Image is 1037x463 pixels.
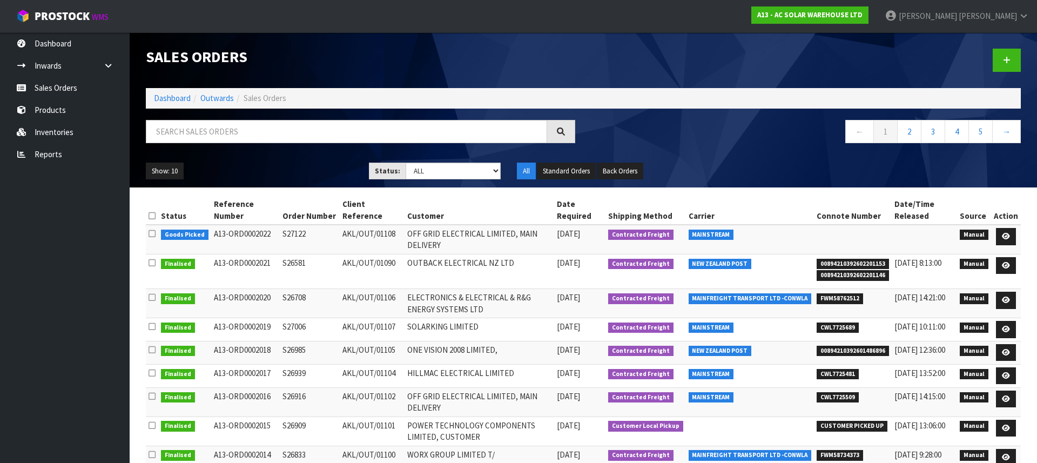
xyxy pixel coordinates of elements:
span: [PERSON_NAME] [959,11,1017,21]
span: Finalised [161,259,195,270]
span: ProStock [35,9,90,23]
td: POWER TECHNOLOGY COMPONENTS LIMITED, CUSTOMER [405,417,554,446]
td: AKL/OUT/01090 [340,254,405,288]
span: MAINFREIGHT TRANSPORT LTD -CONWLA [689,450,812,461]
th: Status [158,196,211,225]
a: 2 [897,120,921,143]
td: S26581 [280,254,340,288]
span: Contracted Freight [608,346,674,357]
span: Customer Local Pickup [608,421,683,432]
a: 3 [921,120,945,143]
span: MAINSTREAM [689,369,734,380]
span: [DATE] [557,292,580,303]
span: Sales Orders [244,93,286,103]
span: [DATE] [557,368,580,378]
span: NEW ZEALAND POST [689,259,752,270]
span: [DATE] 9:28:00 [894,449,941,460]
th: Client Reference [340,196,405,225]
span: [PERSON_NAME] [899,11,957,21]
span: Contracted Freight [608,392,674,403]
span: [DATE] [557,391,580,401]
td: OUTBACK ELECTRICAL NZ LTD [405,254,554,288]
span: CWL7725481 [817,369,859,380]
span: [DATE] [557,321,580,332]
th: Carrier [686,196,814,225]
span: [DATE] 8:13:00 [894,258,941,268]
td: AKL/OUT/01106 [340,289,405,318]
th: Source [957,196,991,225]
td: S26916 [280,387,340,417]
span: Manual [960,230,988,240]
span: [DATE] 10:11:00 [894,321,945,332]
td: A13-ORD0002015 [211,417,280,446]
span: MAINSTREAM [689,323,734,333]
input: Search sales orders [146,120,547,143]
td: S27006 [280,318,340,341]
td: S26985 [280,341,340,364]
span: FWM58734373 [817,450,863,461]
td: A13-ORD0002018 [211,341,280,364]
button: Show: 10 [146,163,184,180]
span: 00894210392602201146 [817,270,889,281]
td: S26708 [280,289,340,318]
span: CUSTOMER PICKED UP [817,421,887,432]
td: AKL/OUT/01101 [340,417,405,446]
span: MAINSTREAM [689,392,734,403]
span: Manual [960,323,988,333]
span: MAINSTREAM [689,230,734,240]
span: [DATE] 12:36:00 [894,345,945,355]
span: Contracted Freight [608,323,674,333]
span: Manual [960,259,988,270]
button: Standard Orders [537,163,596,180]
td: A13-ORD0002019 [211,318,280,341]
span: [DATE] 14:21:00 [894,292,945,303]
td: ONE VISION 2008 LIMITED, [405,341,554,364]
td: AKL/OUT/01105 [340,341,405,364]
span: Manual [960,392,988,403]
td: A13-ORD0002020 [211,289,280,318]
td: S26939 [280,364,340,387]
span: [DATE] [557,345,580,355]
span: Finalised [161,392,195,403]
span: 00894210392601486896 [817,346,889,357]
span: [DATE] [557,258,580,268]
a: → [992,120,1021,143]
a: ← [845,120,874,143]
span: CWL7725509 [817,392,859,403]
span: Finalised [161,323,195,333]
span: Finalised [161,346,195,357]
a: 4 [945,120,969,143]
span: NEW ZEALAND POST [689,346,752,357]
span: Contracted Freight [608,259,674,270]
span: Manual [960,369,988,380]
td: AKL/OUT/01108 [340,225,405,254]
span: [DATE] 13:52:00 [894,368,945,378]
img: cube-alt.png [16,9,30,23]
span: Manual [960,293,988,304]
th: Date/Time Released [892,196,958,225]
span: Manual [960,346,988,357]
td: AKL/OUT/01104 [340,364,405,387]
span: [DATE] [557,420,580,431]
span: [DATE] 14:15:00 [894,391,945,401]
strong: A13 - AC SOLAR WAREHOUSE LTD [757,10,863,19]
th: Reference Number [211,196,280,225]
td: OFF GRID ELECTRICAL LIMITED, MAIN DELIVERY [405,387,554,417]
span: Contracted Freight [608,369,674,380]
span: Goods Picked [161,230,208,240]
span: 00894210392602201153 [817,259,889,270]
span: [DATE] [557,449,580,460]
td: OFF GRID ELECTRICAL LIMITED, MAIN DELIVERY [405,225,554,254]
span: [DATE] 13:06:00 [894,420,945,431]
a: 5 [968,120,993,143]
h1: Sales Orders [146,49,575,65]
span: Finalised [161,421,195,432]
td: AKL/OUT/01107 [340,318,405,341]
td: AKL/OUT/01102 [340,387,405,417]
span: [DATE] [557,229,580,239]
td: S26909 [280,417,340,446]
td: A13-ORD0002021 [211,254,280,288]
span: FWM58762512 [817,293,863,304]
span: CWL7725689 [817,323,859,333]
a: Dashboard [154,93,191,103]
